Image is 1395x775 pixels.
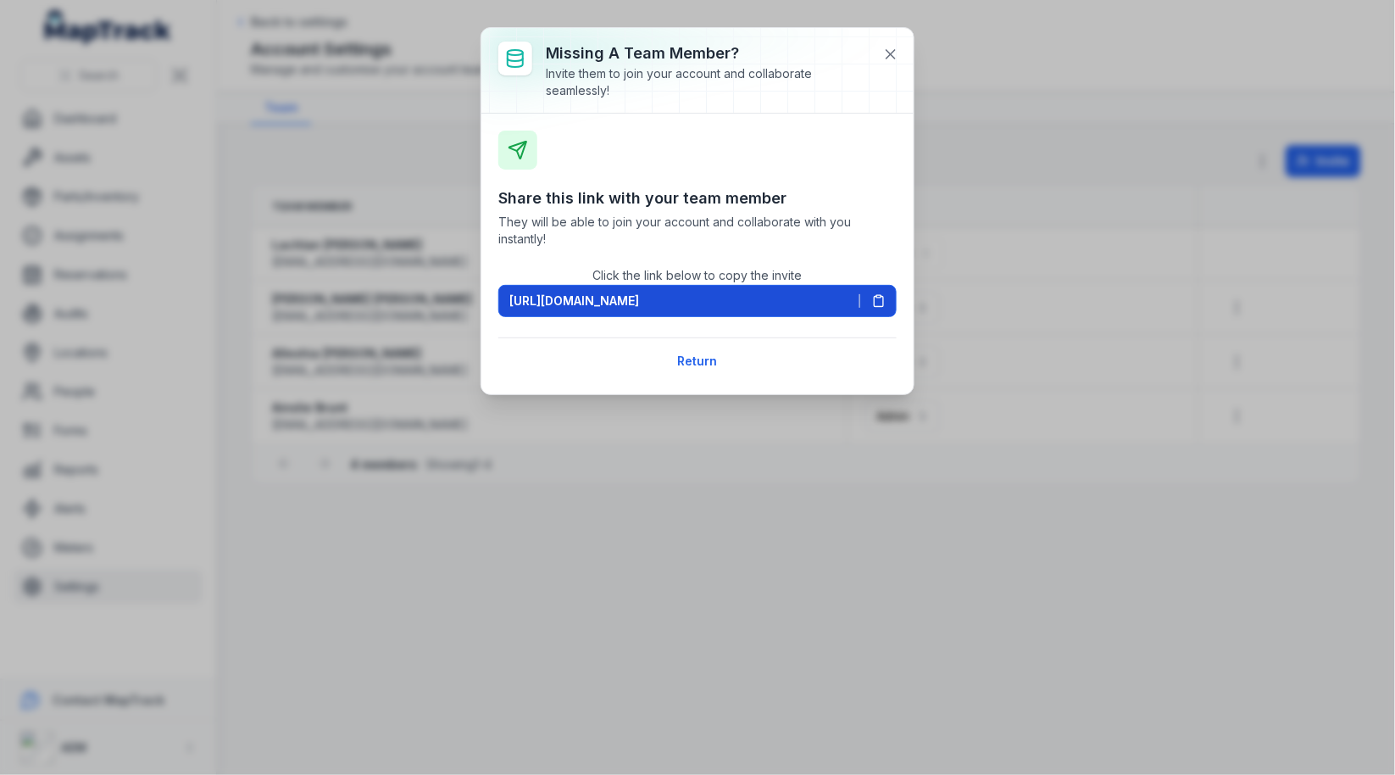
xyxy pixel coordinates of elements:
h3: Share this link with your team member [498,187,897,210]
button: [URL][DOMAIN_NAME] [498,285,897,317]
button: Return [667,345,729,377]
span: They will be able to join your account and collaborate with you instantly! [498,214,897,248]
span: Click the link below to copy the invite [593,268,803,282]
span: [URL][DOMAIN_NAME] [509,293,639,309]
h3: Missing a team member? [546,42,870,65]
div: Invite them to join your account and collaborate seamlessly! [546,65,870,99]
